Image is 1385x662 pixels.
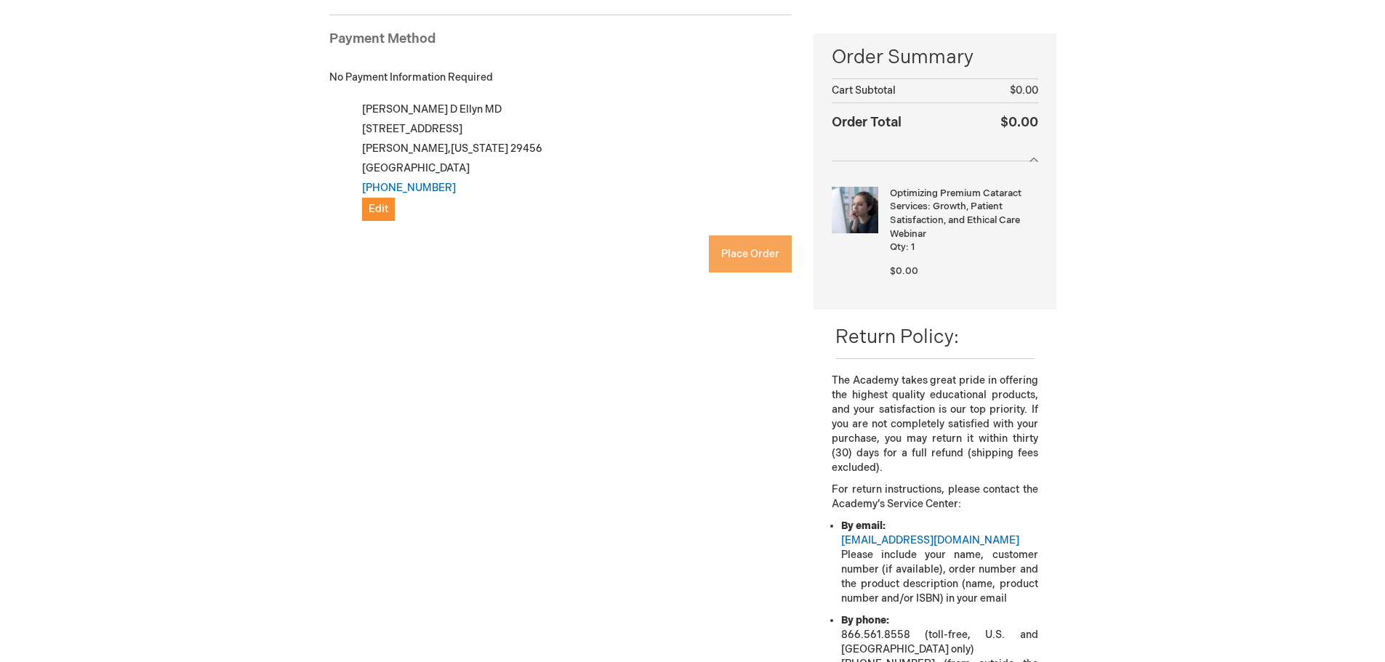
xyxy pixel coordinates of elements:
[841,614,889,626] strong: By phone:
[329,30,792,56] div: Payment Method
[890,187,1034,241] strong: Optimizing Premium Cataract Services: Growth, Patient Satisfaction, and Ethical Care Webinar
[832,187,878,233] img: Optimizing Premium Cataract Services: Growth, Patient Satisfaction, and Ethical Care Webinar
[890,241,906,253] span: Qty
[841,534,1019,546] a: [EMAIL_ADDRESS][DOMAIN_NAME]
[841,520,886,532] strong: By email:
[911,241,915,253] span: 1
[832,111,902,132] strong: Order Total
[362,182,456,194] a: [PHONE_NUMBER]
[832,483,1037,512] p: For return instructions, please contact the Academy’s Service Center:
[832,44,1037,78] span: Order Summary
[329,71,493,84] span: No Payment Information Required
[832,374,1037,475] p: The Academy takes great pride in offering the highest quality educational products, and your sati...
[721,248,779,260] span: Place Order
[890,265,918,277] span: $0.00
[329,252,550,309] iframe: reCAPTCHA
[832,79,969,103] th: Cart Subtotal
[369,203,388,215] span: Edit
[345,100,792,221] div: [PERSON_NAME] D Ellyn MD [STREET_ADDRESS] [PERSON_NAME] , 29456 [GEOGRAPHIC_DATA]
[1010,84,1038,97] span: $0.00
[835,326,959,349] span: Return Policy:
[841,519,1037,606] li: Please include your name, customer number (if available), order number and the product descriptio...
[1000,115,1038,130] span: $0.00
[709,235,792,273] button: Place Order
[451,142,508,155] span: [US_STATE]
[362,198,395,221] button: Edit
